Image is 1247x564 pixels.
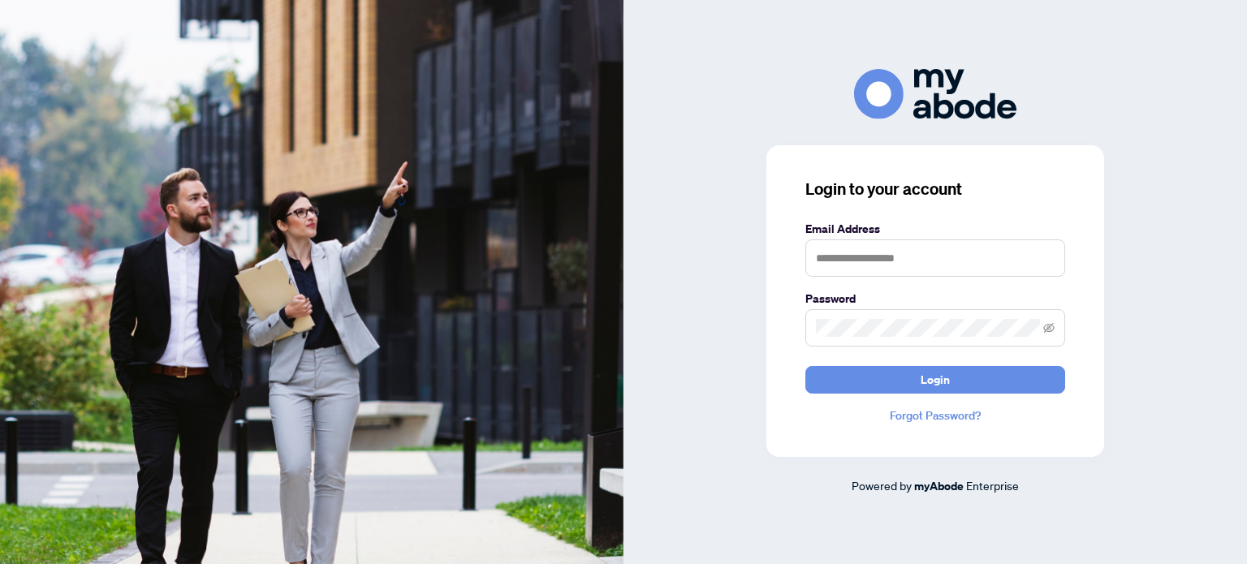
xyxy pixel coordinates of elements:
[805,220,1065,238] label: Email Address
[854,69,1016,118] img: ma-logo
[914,477,964,495] a: myAbode
[805,178,1065,200] h3: Login to your account
[966,478,1019,493] span: Enterprise
[805,290,1065,308] label: Password
[805,366,1065,394] button: Login
[921,367,950,393] span: Login
[805,407,1065,424] a: Forgot Password?
[852,478,912,493] span: Powered by
[1043,322,1055,334] span: eye-invisible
